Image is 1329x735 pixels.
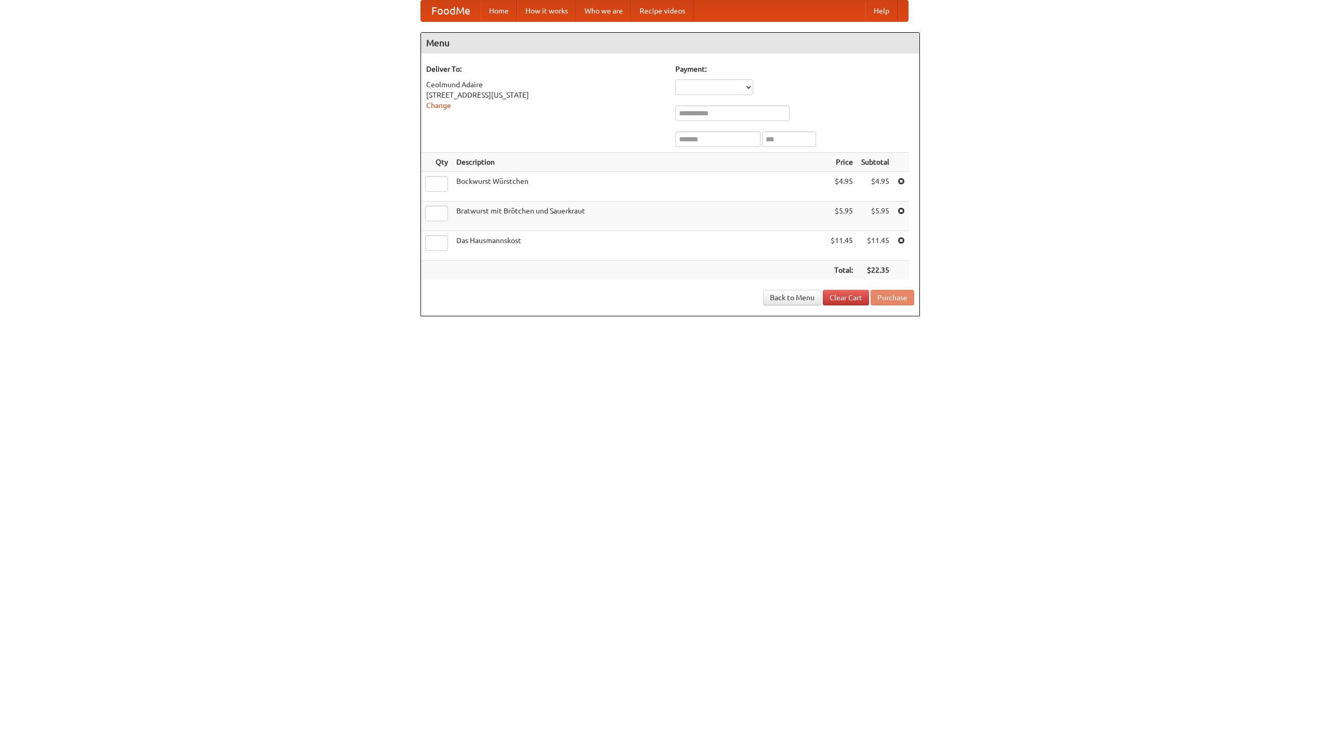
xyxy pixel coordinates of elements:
[452,202,826,231] td: Bratwurst mit Brötchen und Sauerkraut
[576,1,631,21] a: Who we are
[857,202,893,231] td: $5.95
[452,172,826,202] td: Bockwurst Würstchen
[826,202,857,231] td: $5.95
[452,153,826,172] th: Description
[517,1,576,21] a: How it works
[421,1,481,21] a: FoodMe
[823,290,869,305] a: Clear Cart
[631,1,694,21] a: Recipe videos
[426,79,665,90] div: Ceolmund Adaire
[857,231,893,261] td: $11.45
[826,261,857,280] th: Total:
[675,64,914,74] h5: Payment:
[421,33,919,54] h4: Menu
[421,153,452,172] th: Qty
[481,1,517,21] a: Home
[871,290,914,305] button: Purchase
[857,153,893,172] th: Subtotal
[426,64,665,74] h5: Deliver To:
[865,1,898,21] a: Help
[426,90,665,100] div: [STREET_ADDRESS][US_STATE]
[826,153,857,172] th: Price
[826,172,857,202] td: $4.95
[857,172,893,202] td: $4.95
[763,290,821,305] a: Back to Menu
[452,231,826,261] td: Das Hausmannskost
[857,261,893,280] th: $22.35
[426,101,451,110] a: Change
[826,231,857,261] td: $11.45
